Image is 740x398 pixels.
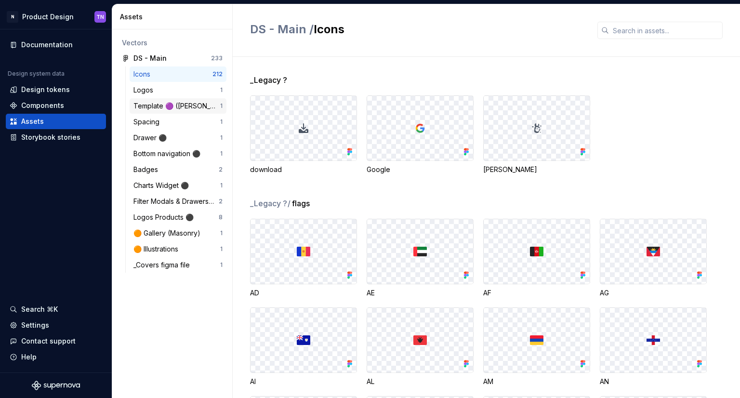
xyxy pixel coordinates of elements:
[21,352,37,362] div: Help
[220,150,223,158] div: 1
[483,165,590,174] div: [PERSON_NAME]
[220,134,223,142] div: 1
[220,86,223,94] div: 1
[21,336,76,346] div: Contact support
[220,118,223,126] div: 1
[21,85,70,94] div: Design tokens
[219,213,223,221] div: 8
[130,98,226,114] a: Template 🟣 ([PERSON_NAME])1
[130,178,226,193] a: Charts Widget ⚫️1
[609,22,723,39] input: Search in assets...
[288,199,291,208] span: /
[133,244,182,254] div: 🟠 Illustrations
[133,117,163,127] div: Spacing
[133,53,167,63] div: DS - Main
[130,210,226,225] a: Logos Products ⚫️8
[133,197,219,206] div: Filter Modals & Drawers ⚫️
[6,130,106,145] a: Storybook stories
[130,82,226,98] a: Logos1
[21,117,44,126] div: Assets
[250,288,357,298] div: AD
[250,22,314,36] span: DS - Main /
[120,12,228,22] div: Assets
[133,228,204,238] div: 🟠 Gallery (Masonry)
[483,377,590,386] div: AM
[483,288,590,298] div: AF
[250,198,291,209] span: _Legacy ?
[219,198,223,205] div: 2
[21,40,73,50] div: Documentation
[6,82,106,97] a: Design tokens
[21,305,58,314] div: Search ⌘K
[7,11,18,23] div: N
[6,37,106,53] a: Documentation
[6,114,106,129] a: Assets
[130,162,226,177] a: Badges2
[21,101,64,110] div: Components
[600,377,707,386] div: AN
[367,377,474,386] div: AL
[220,182,223,189] div: 1
[6,318,106,333] a: Settings
[133,260,194,270] div: _Covers figma file
[133,149,204,159] div: Bottom navigation ⚫️
[220,229,223,237] div: 1
[130,194,226,209] a: Filter Modals & Drawers ⚫️2
[6,302,106,317] button: Search ⌘K
[367,165,474,174] div: Google
[130,66,226,82] a: Icons212
[211,54,223,62] div: 233
[250,22,586,37] h2: Icons
[8,70,65,78] div: Design system data
[130,146,226,161] a: Bottom navigation ⚫️1
[250,74,287,86] span: _Legacy ?
[122,38,223,48] div: Vectors
[220,261,223,269] div: 1
[130,241,226,257] a: 🟠 Illustrations1
[133,212,198,222] div: Logos Products ⚫️
[367,288,474,298] div: AE
[118,51,226,66] a: DS - Main233
[21,320,49,330] div: Settings
[133,165,162,174] div: Badges
[220,102,223,110] div: 1
[292,198,310,209] span: flags
[130,257,226,273] a: _Covers figma file1
[133,101,220,111] div: Template 🟣 ([PERSON_NAME])
[250,165,357,174] div: download
[6,333,106,349] button: Contact support
[6,349,106,365] button: Help
[96,13,104,21] div: TN
[133,181,193,190] div: Charts Widget ⚫️
[130,114,226,130] a: Spacing1
[133,69,154,79] div: Icons
[250,377,357,386] div: AI
[32,381,80,390] svg: Supernova Logo
[212,70,223,78] div: 212
[600,288,707,298] div: AG
[133,85,157,95] div: Logos
[133,133,171,143] div: Drawer ⚫️
[21,133,80,142] div: Storybook stories
[219,166,223,173] div: 2
[6,98,106,113] a: Components
[130,226,226,241] a: 🟠 Gallery (Masonry)1
[130,130,226,146] a: Drawer ⚫️1
[2,6,110,27] button: NProduct DesignTN
[220,245,223,253] div: 1
[22,12,74,22] div: Product Design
